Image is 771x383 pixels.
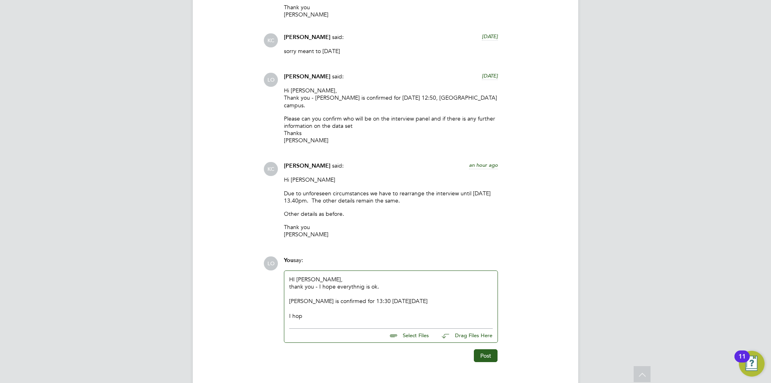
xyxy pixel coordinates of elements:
[284,115,498,144] p: Please can you confirm who will be on the interview panel and if there is any further information...
[284,210,498,217] p: Other details as before.
[469,162,498,168] span: an hour ago
[284,87,498,109] p: Hi [PERSON_NAME], Thank you - [PERSON_NAME] is confirmed for [DATE] 12:50, [GEOGRAPHIC_DATA] campus.
[284,190,498,204] p: Due to unforeseen circumstances we have to rearrange the interview until [DATE] 13.40pm. The othe...
[289,276,493,320] div: HI [PERSON_NAME],
[482,72,498,79] span: [DATE]
[332,162,344,169] span: said:
[739,351,765,377] button: Open Resource Center, 11 new notifications
[264,162,278,176] span: KC
[264,73,278,87] span: LO
[482,33,498,40] span: [DATE]
[332,73,344,80] span: said:
[738,356,746,367] div: 11
[284,47,498,55] p: sorry meant to [DATE]
[332,33,344,41] span: said:
[284,34,330,41] span: [PERSON_NAME]
[284,73,330,80] span: [PERSON_NAME]
[435,328,493,344] button: Drag Files Here
[284,4,498,18] p: Thank you [PERSON_NAME]
[289,283,493,290] div: thank you - I hope everythnig is ok.
[284,257,294,264] span: You
[284,162,330,169] span: [PERSON_NAME]
[289,312,493,320] div: I hop
[284,223,498,238] p: Thank you [PERSON_NAME]
[264,33,278,47] span: KC
[284,176,498,183] p: Hi [PERSON_NAME]
[284,256,498,270] div: say:
[264,256,278,270] span: LO
[474,349,498,362] button: Post
[289,297,493,305] div: [PERSON_NAME] is confirmed for 13:30 [DATE][DATE]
